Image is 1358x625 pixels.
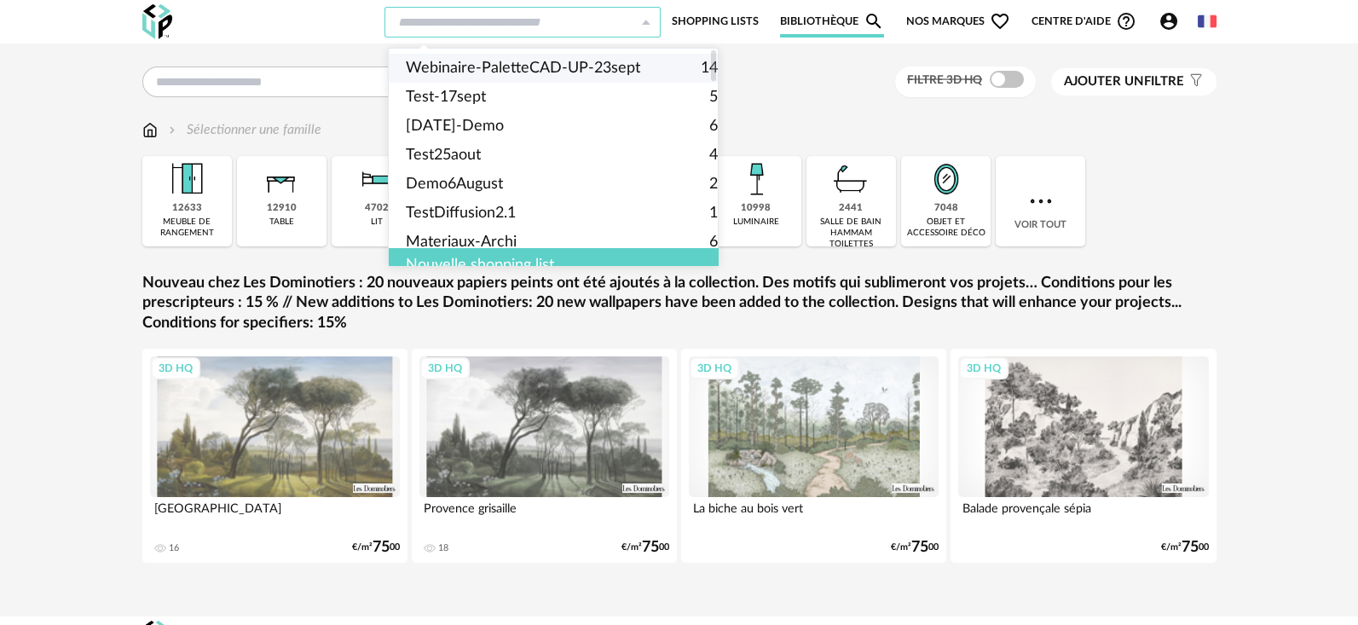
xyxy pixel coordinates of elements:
div: €/m² 00 [1161,541,1209,553]
div: Provence grisaille [419,497,670,531]
div: 12633 [172,202,202,215]
img: svg+xml;base64,PHN2ZyB3aWR0aD0iMTYiIGhlaWdodD0iMTYiIHZpZXdCb3g9IjAgMCAxNiAxNiIgZmlsbD0ibm9uZSIgeG... [165,120,179,140]
span: Demo6August [406,170,503,199]
span: Materiaux-Archi [406,228,517,257]
img: Luminaire.png [733,156,779,202]
img: fr [1198,12,1216,31]
div: lit [371,217,383,228]
div: 3D HQ [420,357,470,379]
div: 7048 [934,202,958,215]
div: 2441 [839,202,863,215]
div: Nouvelle shopping list [389,248,735,282]
span: Ajouter un [1064,75,1144,88]
div: meuble de rangement [147,217,227,239]
div: 10998 [741,202,771,215]
img: Literie.png [354,156,400,202]
a: 3D HQ Balade provençale sépia €/m²7500 [951,349,1216,563]
a: 3D HQ [GEOGRAPHIC_DATA] 16 €/m²7500 [142,349,408,563]
div: 4702 [365,202,389,215]
div: 3D HQ [151,357,200,379]
span: TestDiffusion2.1 [406,199,516,228]
span: Test-17sept [406,83,486,112]
span: Test25aout [406,141,481,170]
span: Account Circle icon [1159,11,1179,32]
span: Help Circle Outline icon [1116,11,1136,32]
div: La biche au bois vert [689,497,939,531]
span: Centre d'aideHelp Circle Outline icon [1032,11,1136,32]
span: Webinaire-PaletteCAD-UP-23sept [406,54,640,83]
span: Nos marques [906,5,1010,38]
div: objet et accessoire déco [906,217,985,239]
div: 3D HQ [690,357,739,379]
span: [DATE]-Demo [406,112,504,141]
a: 3D HQ Provence grisaille 18 €/m²7500 [412,349,678,563]
span: Magnify icon [864,11,884,32]
div: €/m² 00 [352,541,400,553]
div: 16 [169,542,179,554]
span: 75 [911,541,928,553]
div: €/m² 00 [891,541,939,553]
a: BibliothèqueMagnify icon [780,5,884,38]
span: 2 [709,170,718,199]
span: 75 [642,541,659,553]
span: 5 [709,83,718,112]
div: 18 [438,542,448,554]
div: Balade provençale sépia [958,497,1209,531]
img: OXP [142,4,172,39]
div: 12910 [267,202,297,215]
span: Filtre 3D HQ [907,74,982,86]
button: Ajouter unfiltre Filter icon [1051,68,1216,95]
span: 6 [709,228,718,257]
span: 1 [709,199,718,228]
img: Salle%20de%20bain.png [828,156,874,202]
img: more.7b13dc1.svg [1026,186,1056,217]
img: Meuble%20de%20rangement.png [164,156,210,202]
div: Sélectionner une famille [165,120,321,140]
span: 6 [709,112,718,141]
a: 3D HQ La biche au bois vert €/m²7500 [681,349,947,563]
a: Nouveau chez Les Dominotiers : 20 nouveaux papiers peints ont été ajoutés à la collection. Des mo... [142,274,1216,333]
a: Shopping Lists [672,5,759,38]
span: Account Circle icon [1159,11,1187,32]
span: Filter icon [1184,73,1204,90]
img: Table.png [258,156,304,202]
div: table [269,217,294,228]
span: 4 [709,141,718,170]
div: Voir tout [996,156,1085,246]
div: [GEOGRAPHIC_DATA] [150,497,401,531]
img: Miroir.png [923,156,969,202]
span: Heart Outline icon [990,11,1010,32]
div: €/m² 00 [621,541,669,553]
div: luminaire [733,217,779,228]
span: 75 [373,541,390,553]
div: salle de bain hammam toilettes [812,217,891,250]
div: 3D HQ [959,357,1008,379]
span: 14 [701,54,718,83]
span: 75 [1182,541,1199,553]
span: filtre [1064,73,1184,90]
img: svg+xml;base64,PHN2ZyB3aWR0aD0iMTYiIGhlaWdodD0iMTciIHZpZXdCb3g9IjAgMCAxNiAxNyIgZmlsbD0ibm9uZSIgeG... [142,120,158,140]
